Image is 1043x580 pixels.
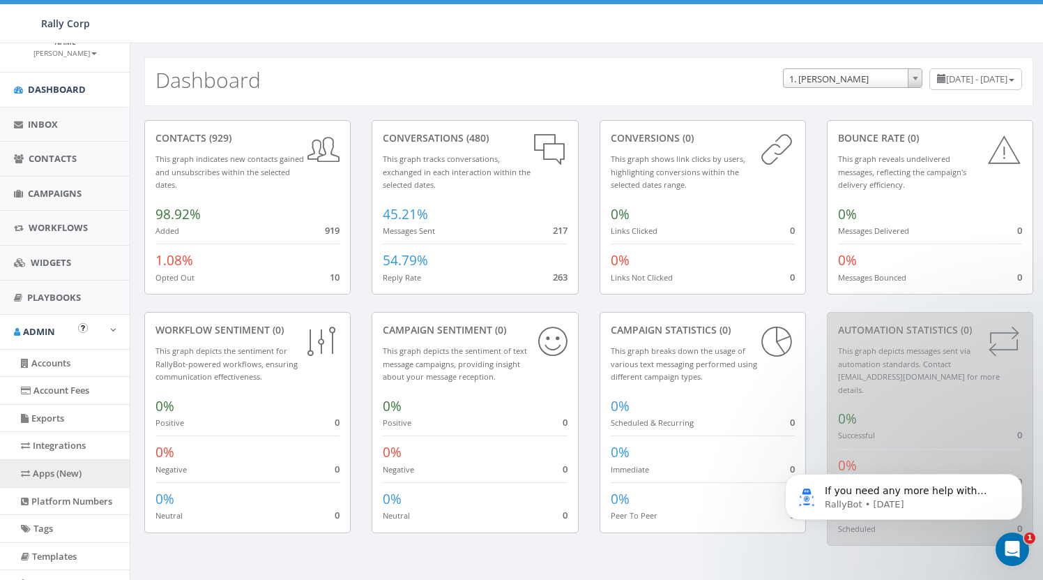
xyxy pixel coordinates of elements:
[611,272,673,283] small: Links Not Clicked
[611,345,757,382] small: This graph breaks down the usage of various text messaging performed using different campaign types.
[27,291,81,304] span: Playbooks
[611,251,630,269] span: 0%
[838,410,857,428] span: 0%
[611,154,745,190] small: This graph shows link clicks by users, highlighting conversions within the selected dates range.
[28,83,86,96] span: Dashboard
[155,251,193,269] span: 1.08%
[155,443,174,461] span: 0%
[383,323,567,337] div: Campaign Sentiment
[28,187,82,200] span: Campaigns
[383,397,402,415] span: 0%
[764,445,1043,542] iframe: Intercom notifications message
[155,272,195,283] small: Opted Out
[33,48,97,58] small: [PERSON_NAME]
[611,205,630,223] span: 0%
[838,225,909,236] small: Messages Delivered
[383,251,428,269] span: 54.79%
[790,224,795,237] span: 0
[946,73,1007,85] span: [DATE] - [DATE]
[155,68,261,91] h2: Dashboard
[383,490,402,508] span: 0%
[335,416,340,429] span: 0
[1017,271,1022,283] span: 0
[155,225,179,236] small: Added
[78,323,88,333] button: Open In-App Guide
[611,464,649,475] small: Immediate
[553,271,568,283] span: 263
[611,490,630,508] span: 0%
[31,256,71,269] span: Widgets
[383,154,531,190] small: This graph tracks conversations, exchanged in each interaction within the selected dates.
[838,345,1000,395] small: This graph depicts messages sent via automation standards. Contact [EMAIL_ADDRESS][DOMAIN_NAME] f...
[553,224,568,237] span: 217
[29,152,77,165] span: Contacts
[335,509,340,521] span: 0
[492,323,506,336] span: (0)
[325,224,340,237] span: 919
[1024,533,1035,544] span: 1
[383,417,411,428] small: Positive
[784,69,922,89] span: 1. James Martin
[155,345,298,382] small: This graph depicts the sentiment for RallyBot-powered workflows, ensuring communication effective...
[155,323,340,337] div: Workflow Sentiment
[958,323,972,336] span: (0)
[611,443,630,461] span: 0%
[270,323,284,336] span: (0)
[838,154,966,190] small: This graph reveals undelivered messages, reflecting the campaign's delivery efficiency.
[383,205,428,223] span: 45.21%
[996,533,1029,566] iframe: Intercom live chat
[383,510,410,521] small: Neutral
[335,463,340,475] span: 0
[383,464,414,475] small: Negative
[1017,224,1022,237] span: 0
[717,323,731,336] span: (0)
[155,397,174,415] span: 0%
[790,416,795,429] span: 0
[563,463,568,475] span: 0
[790,271,795,283] span: 0
[838,251,857,269] span: 0%
[155,417,184,428] small: Positive
[155,205,201,223] span: 98.92%
[383,225,435,236] small: Messages Sent
[905,131,919,144] span: (0)
[1017,429,1022,441] span: 0
[464,131,489,144] span: (480)
[28,118,58,131] span: Inbox
[155,490,174,508] span: 0%
[383,345,527,382] small: This graph depicts the sentiment of text message campaigns, providing insight about your message ...
[611,510,657,521] small: Peer To Peer
[838,272,906,283] small: Messages Bounced
[383,272,421,283] small: Reply Rate
[155,131,340,145] div: contacts
[41,17,90,30] span: Rally Corp
[838,323,1022,337] div: Automation Statistics
[155,154,304,190] small: This graph indicates new contacts gained and unsubscribes within the selected dates.
[155,464,187,475] small: Negative
[33,46,97,59] a: [PERSON_NAME]
[383,443,402,461] span: 0%
[838,430,875,440] small: Successful
[611,397,630,415] span: 0%
[563,416,568,429] span: 0
[611,323,795,337] div: Campaign Statistics
[206,131,231,144] span: (929)
[383,131,567,145] div: conversations
[783,68,922,88] span: 1. James Martin
[23,325,55,338] span: Admin
[680,131,694,144] span: (0)
[29,221,88,234] span: Workflows
[838,131,1022,145] div: Bounce Rate
[155,510,183,521] small: Neutral
[611,417,694,428] small: Scheduled & Recurring
[611,225,657,236] small: Links Clicked
[611,131,795,145] div: conversions
[330,271,340,283] span: 10
[838,205,857,223] span: 0%
[563,509,568,521] span: 0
